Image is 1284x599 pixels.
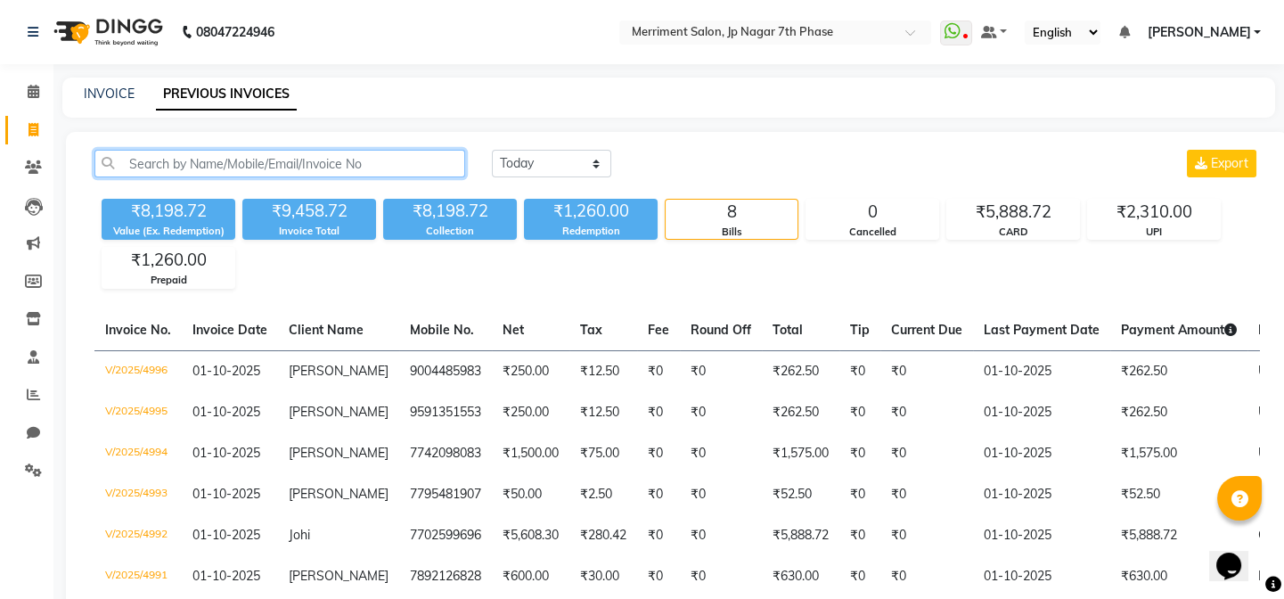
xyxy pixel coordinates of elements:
[762,350,839,392] td: ₹262.50
[984,322,1100,338] span: Last Payment Date
[973,556,1110,597] td: 01-10-2025
[492,556,569,597] td: ₹600.00
[666,200,797,225] div: 8
[637,556,680,597] td: ₹0
[492,433,569,474] td: ₹1,500.00
[192,322,267,338] span: Invoice Date
[1258,363,1279,379] span: UPI
[102,273,234,288] div: Prepaid
[1110,556,1247,597] td: ₹630.00
[84,86,135,102] a: INVOICE
[762,433,839,474] td: ₹1,575.00
[492,350,569,392] td: ₹250.00
[399,433,492,474] td: 7742098083
[839,350,880,392] td: ₹0
[289,363,388,379] span: [PERSON_NAME]
[569,350,637,392] td: ₹12.50
[880,350,973,392] td: ₹0
[762,392,839,433] td: ₹262.50
[102,224,235,239] div: Value (Ex. Redemption)
[192,486,260,502] span: 01-10-2025
[289,322,364,338] span: Client Name
[192,445,260,461] span: 01-10-2025
[973,433,1110,474] td: 01-10-2025
[1121,322,1237,338] span: Payment Amount
[45,7,168,57] img: logo
[102,199,235,224] div: ₹8,198.72
[806,225,938,240] div: Cancelled
[289,445,388,461] span: [PERSON_NAME]
[880,392,973,433] td: ₹0
[410,322,474,338] span: Mobile No.
[503,322,524,338] span: Net
[680,433,762,474] td: ₹0
[242,199,376,224] div: ₹9,458.72
[1110,433,1247,474] td: ₹1,575.00
[399,515,492,556] td: 7702599696
[383,199,517,224] div: ₹8,198.72
[383,224,517,239] div: Collection
[637,392,680,433] td: ₹0
[1147,23,1250,42] span: [PERSON_NAME]
[973,392,1110,433] td: 01-10-2025
[524,199,658,224] div: ₹1,260.00
[880,515,973,556] td: ₹0
[680,474,762,515] td: ₹0
[492,392,569,433] td: ₹250.00
[569,474,637,515] td: ₹2.50
[94,433,182,474] td: V/2025/4994
[1110,392,1247,433] td: ₹262.50
[637,433,680,474] td: ₹0
[289,568,388,584] span: [PERSON_NAME]
[947,200,1079,225] div: ₹5,888.72
[1209,528,1266,581] iframe: chat widget
[192,527,260,543] span: 01-10-2025
[680,515,762,556] td: ₹0
[105,322,171,338] span: Invoice No.
[839,474,880,515] td: ₹0
[1110,515,1247,556] td: ₹5,888.72
[839,515,880,556] td: ₹0
[880,433,973,474] td: ₹0
[94,350,182,392] td: V/2025/4996
[850,322,870,338] span: Tip
[762,515,839,556] td: ₹5,888.72
[691,322,751,338] span: Round Off
[94,150,465,177] input: Search by Name/Mobile/Email/Invoice No
[973,515,1110,556] td: 01-10-2025
[762,474,839,515] td: ₹52.50
[399,350,492,392] td: 9004485983
[399,474,492,515] td: 7795481907
[947,225,1079,240] div: CARD
[1088,200,1220,225] div: ₹2,310.00
[399,392,492,433] td: 9591351553
[192,363,260,379] span: 01-10-2025
[192,404,260,420] span: 01-10-2025
[289,527,310,543] span: Johi
[156,78,297,111] a: PREVIOUS INVOICES
[569,392,637,433] td: ₹12.50
[94,515,182,556] td: V/2025/4992
[242,224,376,239] div: Invoice Total
[1110,350,1247,392] td: ₹262.50
[880,474,973,515] td: ₹0
[648,322,669,338] span: Fee
[839,433,880,474] td: ₹0
[524,224,658,239] div: Redemption
[891,322,962,338] span: Current Due
[94,392,182,433] td: V/2025/4995
[762,556,839,597] td: ₹630.00
[569,556,637,597] td: ₹30.00
[680,392,762,433] td: ₹0
[569,433,637,474] td: ₹75.00
[569,515,637,556] td: ₹280.42
[492,474,569,515] td: ₹50.00
[1088,225,1220,240] div: UPI
[666,225,797,240] div: Bills
[1258,445,1279,461] span: UPI
[973,350,1110,392] td: 01-10-2025
[94,474,182,515] td: V/2025/4993
[637,515,680,556] td: ₹0
[680,556,762,597] td: ₹0
[880,556,973,597] td: ₹0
